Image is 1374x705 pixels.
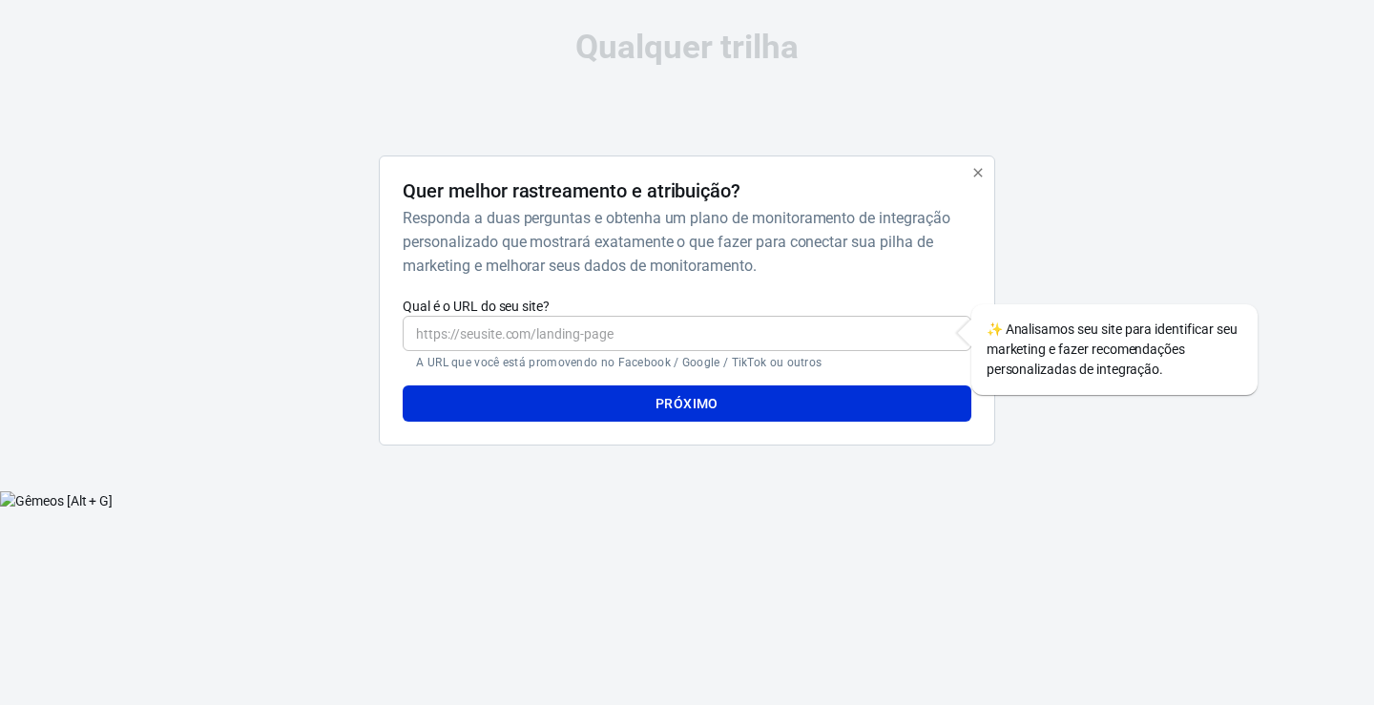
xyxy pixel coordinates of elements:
font: ✨ [987,321,1003,337]
font: A URL que você está promovendo no Facebook / Google / TikTok ou outros [416,356,822,369]
button: Próximo [403,385,970,422]
input: https://seusite.com/landing-page [403,316,970,351]
font: Responda a duas perguntas e obtenha um plano de monitoramento de integração personalizado que mos... [403,209,949,275]
font: Qual é o URL do seu site? [403,299,550,314]
font: Qualquer trilha [575,28,799,67]
font: Analisamos seu site para identificar seu marketing e fazer recomendações personalizadas de integr... [987,321,1238,377]
font: Próximo [656,396,718,411]
span: brilhos [987,321,1003,337]
font: Quer melhor rastreamento e atribuição? [403,179,740,202]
